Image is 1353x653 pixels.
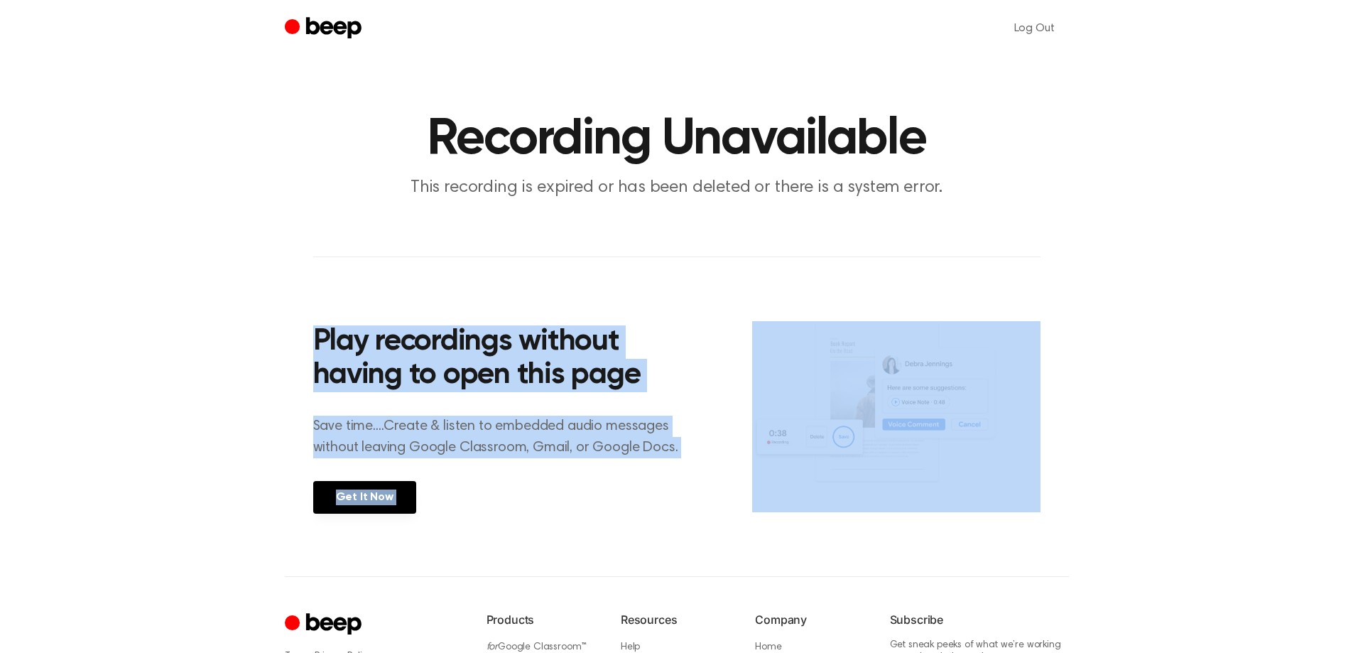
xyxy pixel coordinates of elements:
[313,416,696,458] p: Save time....Create & listen to embedded audio messages without leaving Google Classroom, Gmail, ...
[313,325,696,393] h2: Play recordings without having to open this page
[313,481,416,514] a: Get It Now
[487,642,499,652] i: for
[404,176,950,200] p: This recording is expired or has been deleted or there is a system error.
[487,611,598,628] h6: Products
[890,611,1069,628] h6: Subscribe
[313,114,1040,165] h1: Recording Unavailable
[621,611,732,628] h6: Resources
[285,15,365,43] a: Beep
[752,321,1040,512] img: Voice Comments on Docs and Recording Widget
[621,642,640,652] a: Help
[285,611,365,639] a: Cruip
[755,611,866,628] h6: Company
[755,642,781,652] a: Home
[1000,11,1069,45] a: Log Out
